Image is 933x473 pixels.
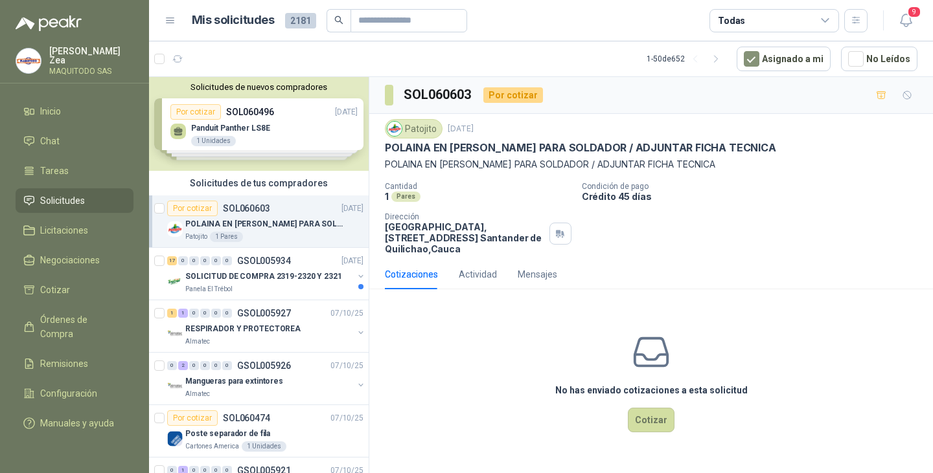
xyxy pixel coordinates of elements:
[341,203,363,215] p: [DATE]
[178,256,188,265] div: 0
[647,49,726,69] div: 1 - 50 de 652
[223,204,270,213] p: SOL060603
[185,428,270,440] p: Poste separador de fila
[385,119,443,138] div: Patojito
[200,361,210,370] div: 0
[40,283,70,297] span: Cotizar
[167,201,218,216] div: Por cotizar
[167,309,177,318] div: 1
[167,221,183,237] img: Company Logo
[582,191,928,202] p: Crédito 45 días
[167,358,366,399] a: 0 2 0 0 0 0 GSOL00592607/10/25 Company LogoMangueras para extintoresAlmatec
[330,307,363,320] p: 07/10/25
[385,221,544,254] p: [GEOGRAPHIC_DATA], [STREET_ADDRESS] Santander de Quilichao , Cauca
[334,16,343,25] span: search
[49,67,133,75] p: MAQUITODO SAS
[237,361,291,370] p: GSOL005926
[185,336,210,347] p: Almatec
[330,412,363,424] p: 07/10/25
[16,351,133,376] a: Remisiones
[16,188,133,213] a: Solicitudes
[628,408,674,432] button: Cotizar
[167,379,183,394] img: Company Logo
[167,253,366,294] a: 17 0 0 0 0 0 GSOL005934[DATE] Company LogoSOLICITUD DE COMPRA 2319-2320 Y 2321Panela El Trébol
[149,171,369,195] div: Solicitudes de tus compradores
[40,357,88,371] span: Remisiones
[459,267,497,281] div: Actividad
[237,309,291,318] p: GSOL005927
[40,416,114,430] span: Manuales y ayuda
[223,413,270,423] p: SOL060474
[200,309,210,318] div: 0
[718,14,745,28] div: Todas
[16,307,133,346] a: Órdenes de Compra
[404,85,473,105] h3: SOL060603
[189,309,199,318] div: 0
[16,411,133,435] a: Manuales y ayuda
[242,441,286,452] div: 1 Unidades
[16,381,133,406] a: Configuración
[167,305,366,347] a: 1 1 0 0 0 0 GSOL00592707/10/25 Company LogoRESPIRADOR Y PROTECTOREAAlmatec
[189,256,199,265] div: 0
[185,232,207,242] p: Patojito
[222,309,232,318] div: 0
[40,386,97,401] span: Configuración
[167,361,177,370] div: 0
[149,195,369,248] a: Por cotizarSOL060603[DATE] Company LogoPOLAINA EN [PERSON_NAME] PARA SOLDADOR / ADJUNTAR FICHA TE...
[341,255,363,267] p: [DATE]
[16,129,133,153] a: Chat
[518,267,557,281] div: Mensajes
[385,267,438,281] div: Cotizaciones
[16,16,82,31] img: Logo peakr
[211,361,221,370] div: 0
[211,309,221,318] div: 0
[178,361,188,370] div: 2
[483,87,543,103] div: Por cotizar
[391,192,420,202] div: Pares
[210,232,243,242] div: 1 Pares
[16,159,133,183] a: Tareas
[555,383,748,397] h3: No has enviado cotizaciones a esta solicitud
[185,375,283,388] p: Mangueras para extintores
[222,256,232,265] div: 0
[149,405,369,457] a: Por cotizarSOL06047407/10/25 Company LogoPoste separador de filaCartones America1 Unidades
[237,256,291,265] p: GSOL005934
[40,104,61,118] span: Inicio
[387,122,402,136] img: Company Logo
[189,361,199,370] div: 0
[582,182,928,191] p: Condición de pago
[737,47,831,71] button: Asignado a mi
[448,123,474,135] p: [DATE]
[167,274,183,289] img: Company Logo
[40,134,60,148] span: Chat
[185,389,210,399] p: Almatec
[154,82,363,92] button: Solicitudes de nuevos compradores
[40,223,88,237] span: Licitaciones
[16,248,133,272] a: Negociaciones
[167,431,183,446] img: Company Logo
[841,47,917,71] button: No Leídos
[211,256,221,265] div: 0
[167,410,218,426] div: Por cotizar
[192,11,275,30] h1: Mis solicitudes
[167,256,177,265] div: 17
[16,99,133,124] a: Inicio
[40,193,85,208] span: Solicitudes
[185,218,347,230] p: POLAINA EN [PERSON_NAME] PARA SOLDADOR / ADJUNTAR FICHA TECNICA
[40,164,69,178] span: Tareas
[385,191,389,202] p: 1
[178,309,188,318] div: 1
[385,157,917,171] p: POLAINA EN [PERSON_NAME] PARA SOLDADOR / ADJUNTAR FICHA TECNICA
[40,253,100,267] span: Negociaciones
[16,218,133,243] a: Licitaciones
[185,441,239,452] p: Cartones America
[330,360,363,372] p: 07/10/25
[16,49,41,73] img: Company Logo
[385,141,776,155] p: POLAINA EN [PERSON_NAME] PARA SOLDADOR / ADJUNTAR FICHA TECNICA
[149,77,369,171] div: Solicitudes de nuevos compradoresPor cotizarSOL060496[DATE] Panduit Panther LS8E1 UnidadesPor cot...
[385,212,544,221] p: Dirección
[185,270,342,283] p: SOLICITUD DE COMPRA 2319-2320 Y 2321
[907,6,921,18] span: 9
[200,256,210,265] div: 0
[285,13,316,28] span: 2181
